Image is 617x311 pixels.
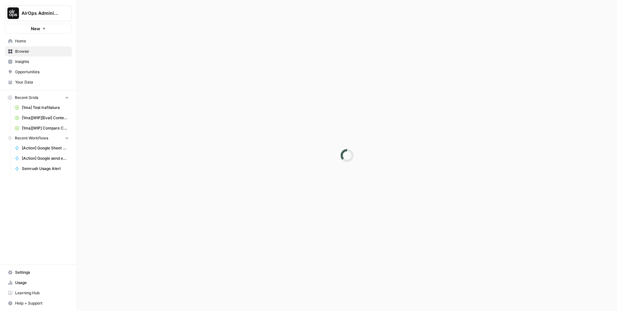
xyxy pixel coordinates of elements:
a: [1ma][WIP] Compare Convert Content Format [12,123,72,133]
a: Learning Hub [5,288,72,298]
span: Semrush Usage Alert [22,166,69,172]
span: [1ma][WIP][Eval] Content Compare Grid [22,115,69,121]
span: Opportunities [15,69,69,75]
a: Opportunities [5,67,72,77]
span: New [31,25,40,32]
a: Usage [5,278,72,288]
span: Learning Hub [15,290,69,296]
span: Usage [15,280,69,286]
a: Browse [5,46,72,57]
button: Recent Grids [5,93,72,102]
span: [1ma][WIP] Compare Convert Content Format [22,125,69,131]
span: Insights [15,59,69,65]
span: Home [15,38,69,44]
button: Recent Workflows [5,133,72,143]
span: [1ma] Test trafilatura [22,105,69,111]
img: AirOps Administrative Logo [7,7,19,19]
a: [Action] Google send email [12,153,72,164]
span: Browse [15,49,69,54]
a: [1ma][WIP][Eval] Content Compare Grid [12,113,72,123]
a: Semrush Usage Alert [12,164,72,174]
a: [1ma] Test trafilatura [12,102,72,113]
a: Settings [5,267,72,278]
button: Help + Support [5,298,72,308]
span: Help + Support [15,300,69,306]
a: Home [5,36,72,46]
span: Recent Grids [15,95,38,101]
span: Settings [15,270,69,275]
span: [Action] Google Sheet Create Spreadsheet [22,145,69,151]
span: [Action] Google send email [22,155,69,161]
button: Workspace: AirOps Administrative [5,5,72,21]
a: Your Data [5,77,72,87]
button: New [5,24,72,33]
a: [Action] Google Sheet Create Spreadsheet [12,143,72,153]
a: Insights [5,57,72,67]
span: AirOps Administrative [22,10,60,16]
span: Your Data [15,79,69,85]
span: Recent Workflows [15,135,48,141]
